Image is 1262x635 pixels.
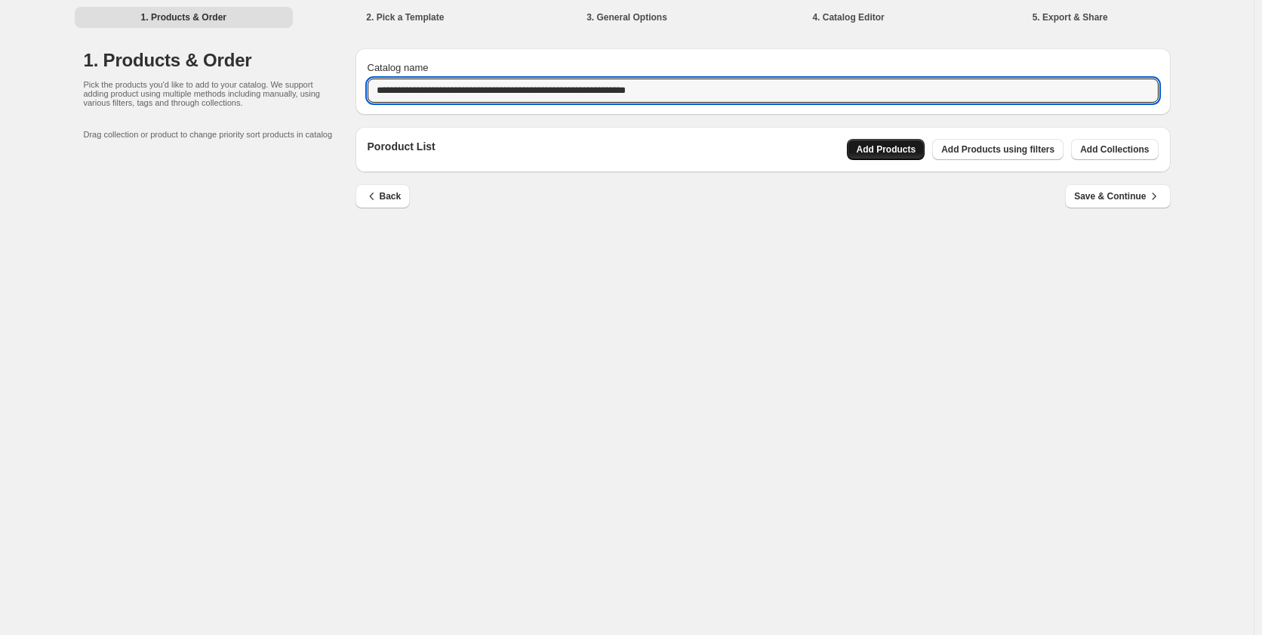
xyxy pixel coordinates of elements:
[856,143,916,156] span: Add Products
[84,80,325,107] p: Pick the products you'd like to add to your catalog. We support adding product using multiple met...
[1065,184,1170,208] button: Save & Continue
[1074,189,1161,204] span: Save & Continue
[932,139,1063,160] button: Add Products using filters
[356,184,411,208] button: Back
[84,130,356,139] p: Drag collection or product to change priority sort products in catalog
[365,189,402,204] span: Back
[941,143,1054,156] span: Add Products using filters
[368,62,429,73] span: Catalog name
[1071,139,1158,160] button: Add Collections
[847,139,925,160] button: Add Products
[84,48,356,72] h1: 1. Products & Order
[1080,143,1149,156] span: Add Collections
[368,139,436,160] p: Poroduct List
